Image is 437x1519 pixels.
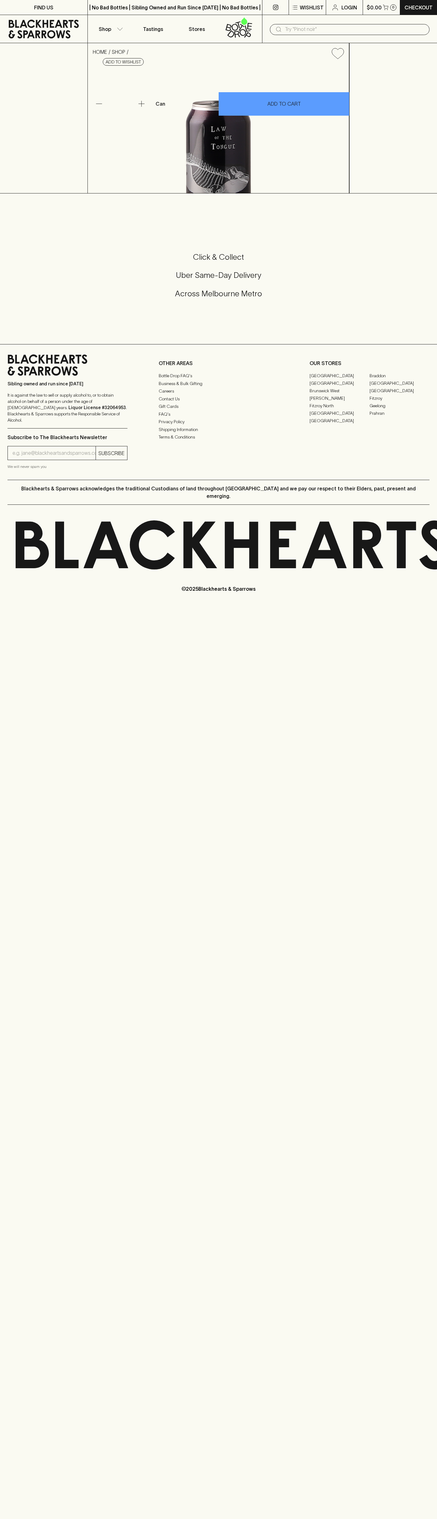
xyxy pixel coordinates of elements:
[12,485,425,500] p: Blackhearts & Sparrows acknowledges the traditional Custodians of land throughout [GEOGRAPHIC_DAT...
[7,392,127,423] p: It is against the law to sell or supply alcohol to, or to obtain alcohol on behalf of a person un...
[88,64,349,193] img: 50788.png
[310,402,370,409] a: Fitzroy North
[341,4,357,11] p: Login
[34,4,53,11] p: FIND US
[131,15,175,43] a: Tastings
[88,15,132,43] button: Shop
[7,381,127,387] p: Sibling owned and run since [DATE]
[310,387,370,394] a: Brunswick West
[7,270,430,280] h5: Uber Same-Day Delivery
[159,372,279,380] a: Bottle Drop FAQ's
[300,4,324,11] p: Wishlist
[159,410,279,418] a: FAQ's
[159,426,279,433] a: Shipping Information
[98,449,125,457] p: SUBSCRIBE
[370,372,430,379] a: Braddon
[370,394,430,402] a: Fitzroy
[370,387,430,394] a: [GEOGRAPHIC_DATA]
[189,25,205,33] p: Stores
[7,434,127,441] p: Subscribe to The Blackhearts Newsletter
[175,15,219,43] a: Stores
[12,448,96,458] input: e.g. jane@blackheartsandsparrows.com.au
[159,418,279,426] a: Privacy Policy
[153,98,218,110] div: Can
[159,388,279,395] a: Careers
[143,25,163,33] p: Tastings
[267,100,301,108] p: ADD TO CART
[285,24,425,34] input: Try "Pinot noir"
[310,359,430,367] p: OUR STORES
[310,394,370,402] a: [PERSON_NAME]
[310,409,370,417] a: [GEOGRAPHIC_DATA]
[310,417,370,424] a: [GEOGRAPHIC_DATA]
[7,252,430,262] h5: Click & Collect
[7,288,430,299] h5: Across Melbourne Metro
[405,4,433,11] p: Checkout
[310,379,370,387] a: [GEOGRAPHIC_DATA]
[68,405,126,410] strong: Liquor License #32064953
[159,395,279,403] a: Contact Us
[370,379,430,387] a: [GEOGRAPHIC_DATA]
[370,409,430,417] a: Prahran
[219,92,349,116] button: ADD TO CART
[96,446,127,460] button: SUBSCRIBE
[93,49,107,55] a: HOME
[7,464,127,470] p: We will never spam you
[159,380,279,387] a: Business & Bulk Gifting
[7,227,430,332] div: Call to action block
[310,372,370,379] a: [GEOGRAPHIC_DATA]
[159,359,279,367] p: OTHER AREAS
[329,46,346,62] button: Add to wishlist
[367,4,382,11] p: $0.00
[103,58,144,66] button: Add to wishlist
[156,100,165,108] p: Can
[99,25,111,33] p: Shop
[370,402,430,409] a: Geelong
[392,6,395,9] p: 0
[159,403,279,410] a: Gift Cards
[159,434,279,441] a: Terms & Conditions
[112,49,125,55] a: SHOP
